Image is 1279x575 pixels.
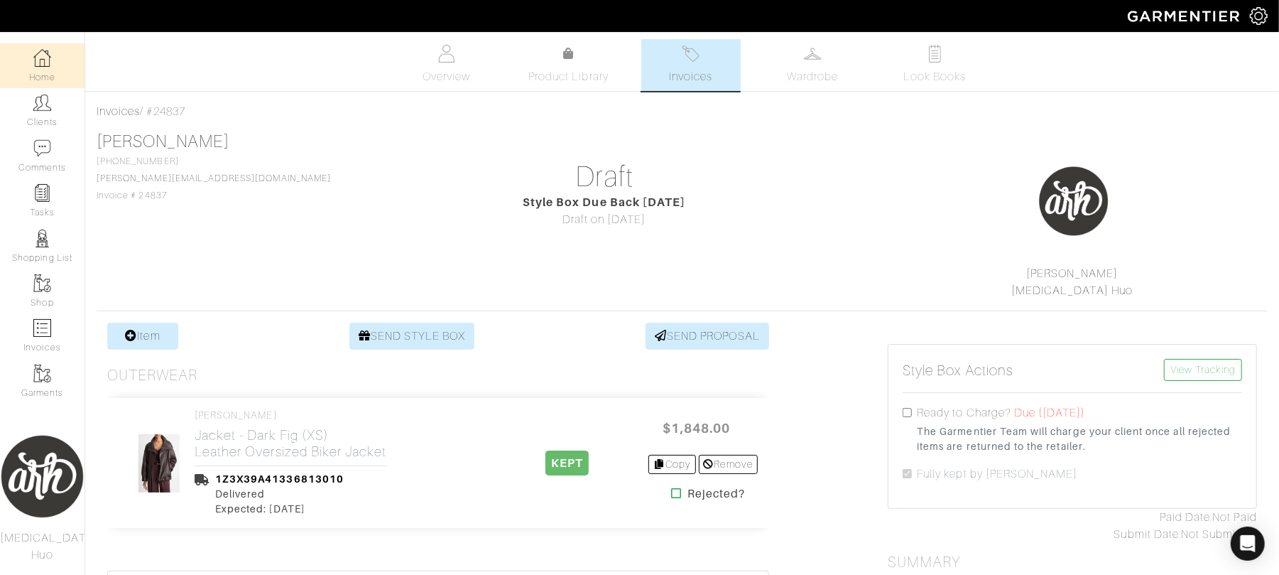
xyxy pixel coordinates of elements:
[33,139,51,157] img: comment-icon-a0a6a9ef722e966f86d9cbdc48e553b5cf19dbc54f86b18d962a5391bc8f6eb6.png
[648,455,696,474] a: Copy
[641,39,741,91] a: Invoices
[699,455,758,474] a: Remove
[107,323,178,350] a: Item
[349,323,475,350] a: SEND STYLE BOX
[903,68,967,85] span: Look Books
[1250,7,1268,25] img: gear-icon-white-bd11855cb880d31180b6d7d6211b90ccbf57a29d726f0c71d8c61bd08dd39cc2.png
[917,404,1011,421] label: Ready to Charge?
[97,132,229,151] a: [PERSON_NAME]
[97,103,1268,120] div: / #24837
[420,211,789,228] div: Draft on [DATE]
[886,39,985,91] a: Look Books
[1121,4,1250,28] img: garmentier-logo-header-white-b43fb05a5012e4ada735d5af1a66efaba907eab6374d6393d1fbf88cb4ef424d.png
[1114,528,1182,541] span: Submit Date:
[528,68,609,85] span: Product Library
[545,451,589,475] span: KEPT
[437,45,455,63] img: basicinfo-40fd8af6dae0f16599ec9e87c0ef1c0a1fdea2edbe929e3d69a839185d80c458.svg
[687,485,745,503] strong: Rejected?
[903,362,1013,379] h5: Style Box Actions
[33,230,51,247] img: stylists-icon-eb353228a002819b7ec25b43dbf5f0378dd9e0616d9560372ff212230b889e62.png
[423,68,470,85] span: Overview
[97,173,331,183] a: [PERSON_NAME][EMAIL_ADDRESS][DOMAIN_NAME]
[397,39,496,91] a: Overview
[682,45,700,63] img: orders-27d20c2124de7fd6de4e0e44c1d41de31381a507db9b33961299e4e07d508b8c.svg
[215,487,344,502] div: Delivered
[420,160,789,194] h1: Draft
[33,319,51,337] img: orders-icon-0abe47150d42831381b5fb84f609e132dff9fe21cb692f30cb5eec754e2cba89.png
[33,49,51,67] img: dashboard-icon-dbcd8f5a0b271acd01030246c82b418ddd0df26cd7fceb0bd07c9910d44c42f6.png
[917,424,1242,454] small: The Garmentier Team will charge your client once all rejected items are returned to the retailer.
[107,367,197,385] h3: Outerwear
[888,554,1257,571] h2: Summary
[1011,284,1133,297] a: [MEDICAL_DATA] Huo
[888,509,1257,543] div: Not Paid Not Submitted
[917,466,1077,483] label: Fully kept by [PERSON_NAME]
[1231,527,1265,561] div: Open Intercom Messenger
[1164,359,1242,381] a: View Tracking
[195,409,387,421] h4: [PERSON_NAME]
[669,68,712,85] span: Invoices
[97,156,331,200] span: [PHONE_NUMBER] Invoice # 24837
[33,365,51,382] img: garments-icon-b7da505a4dc4fd61783c78ac3ca0ef83fa9d6f193b1c9dc38574b1d14d53ca28.png
[33,184,51,202] img: reminder-icon-8004d30b9f0a5d33ae49ab947aed9ed385cf756f9e5892f1edd6e32f2345188e.png
[195,409,387,460] a: [PERSON_NAME] Jacket - Dark Fig (XS)Leather Oversized Biker Jacket
[804,45,822,63] img: wardrobe-487a4870c1b7c33e795ec22d11cfc2ed9d08956e64fb3008fe2437562e282088.svg
[138,434,181,493] img: Leather-Oversized-Biker-Jacket-203DKF.jpeg
[926,45,944,63] img: todo-9ac3debb85659649dc8f770b8b6100bb5dab4b48dedcbae339e5042a72dfd3cc.svg
[1160,511,1213,524] span: Paid Date:
[195,427,387,460] h2: Jacket - Dark Fig (XS) Leather Oversized Biker Jacket
[97,105,140,118] a: Invoices
[787,68,838,85] span: Wardrobe
[1026,267,1119,280] a: [PERSON_NAME]
[763,39,863,91] a: Wardrobe
[646,323,769,350] a: SEND PROPOSAL
[33,274,51,292] img: garments-icon-b7da505a4dc4fd61783c78ac3ca0ef83fa9d6f193b1c9dc38574b1d14d53ca28.png
[654,413,739,444] span: $1,848.00
[33,94,51,112] img: clients-icon-6bae9207a08558b7cb47a8932f037763ab4055f8c8b6bfacd5dc20c3e0201464.png
[420,194,789,211] div: Style Box Due Back [DATE]
[519,45,619,85] a: Product Library
[215,502,344,517] div: Expected: [DATE]
[1038,166,1109,237] img: 1741887869403.png
[215,473,344,485] a: 1Z3X39A41336813010
[1014,407,1086,419] span: Due ([DATE])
